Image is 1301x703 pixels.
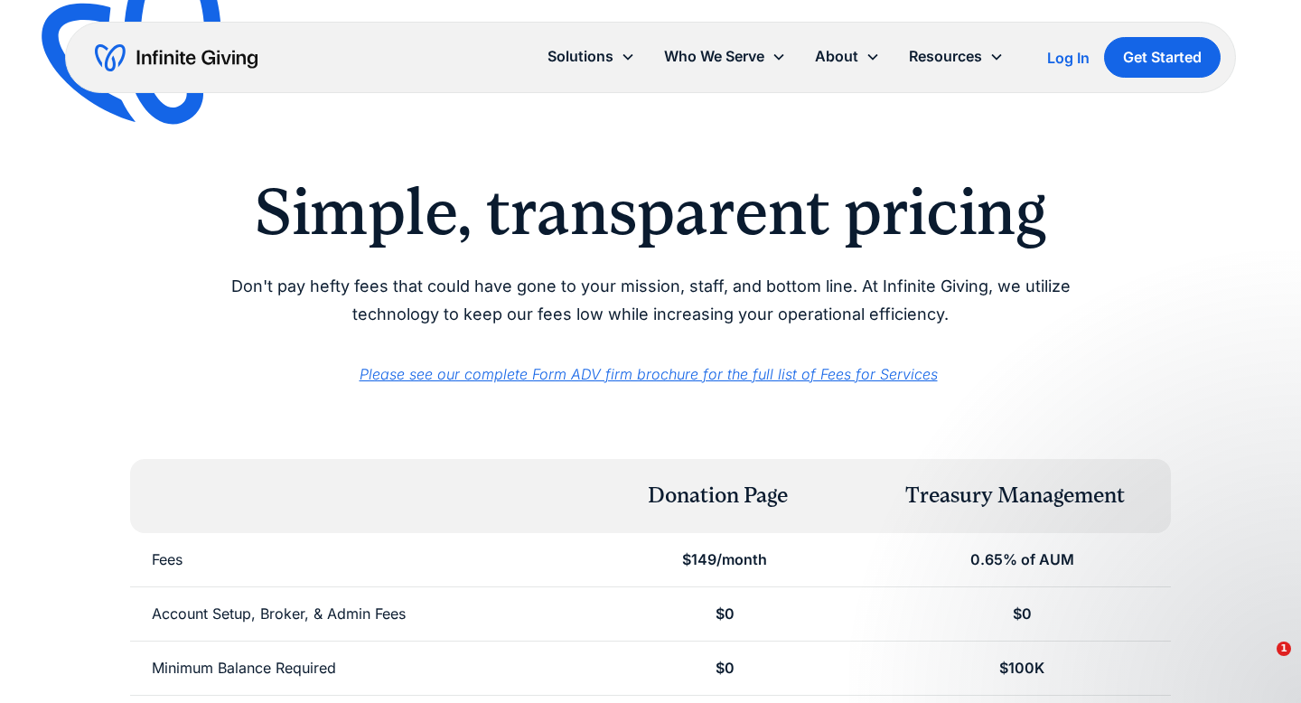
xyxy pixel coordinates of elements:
div: Solutions [548,44,613,69]
a: Log In [1047,47,1090,69]
div: $0 [716,602,735,626]
div: Treasury Management [905,481,1125,511]
div: Account Setup, Broker, & Admin Fees [152,602,406,626]
div: Solutions [533,37,650,76]
iframe: Intercom live chat [1240,642,1283,685]
div: $100K [999,656,1044,680]
div: Minimum Balance Required [152,656,336,680]
span: 1 [1277,642,1291,656]
a: Please see our complete Form ADV firm brochure for the full list of Fees for Services [360,365,938,383]
p: Don't pay hefty fees that could have gone to your mission, staff, and bottom line. At Infinite Gi... [188,273,1113,328]
div: $149/month [682,548,767,572]
div: Fees [152,548,183,572]
div: Log In [1047,51,1090,65]
div: Who We Serve [650,37,800,76]
a: home [95,43,257,72]
div: Donation Page [648,481,788,511]
h2: Simple, transparent pricing [188,173,1113,251]
div: Who We Serve [664,44,764,69]
div: Resources [894,37,1018,76]
div: About [815,44,858,69]
a: Get Started [1104,37,1221,78]
div: About [800,37,894,76]
div: Resources [909,44,982,69]
div: $0 [716,656,735,680]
